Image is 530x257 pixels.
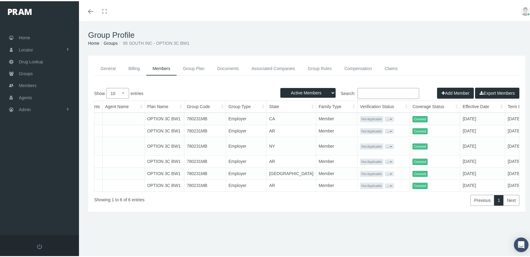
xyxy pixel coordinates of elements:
[316,154,357,167] td: Member
[360,142,383,149] span: Not Applicable
[267,100,316,111] th: State: activate to sort column ascending
[412,115,428,121] span: Covered
[460,124,505,136] td: [DATE]
[514,236,528,251] div: Open Intercom Messenger
[410,100,460,111] th: Coverage Status: activate to sort column ascending
[145,111,184,124] td: OPTION 3C BW1
[145,154,184,167] td: OPTION 3C BW1
[360,181,383,188] span: Not Applicable
[19,55,43,66] span: Drug Lookup
[184,154,226,167] td: 780231MB
[357,87,419,98] input: Search:
[460,100,505,111] th: Effective Date: activate to sort column ascending
[385,170,394,175] button: ...
[385,158,394,163] button: ...
[316,178,357,190] td: Member
[460,136,505,154] td: [DATE]
[145,100,184,111] th: Plan Name: activate to sort column ascending
[19,91,32,102] span: Agents
[385,182,394,187] button: ...
[385,143,394,148] button: ...
[360,127,383,133] span: Not Applicable
[460,154,505,167] td: [DATE]
[146,61,176,74] a: Members
[19,103,31,114] span: Admin
[8,8,32,14] img: PRAM_20_x_78.png
[470,194,494,205] a: Previous
[184,136,226,154] td: 780231MB
[412,127,428,133] span: Covered
[226,136,267,154] td: Employer
[184,111,226,124] td: 780231MB
[145,166,184,178] td: OPTION 3C BW1
[177,61,211,74] a: Group Plan
[338,61,378,74] a: Compensation
[184,178,226,190] td: 780231MB
[88,40,99,44] a: Home
[106,87,129,97] select: Showentries
[184,124,226,136] td: 780231MB
[226,178,267,190] td: Employer
[412,170,428,176] span: Covered
[460,166,505,178] td: [DATE]
[385,115,394,120] button: ...
[475,86,519,97] button: Export Members
[88,29,525,39] h1: Group Profile
[412,142,428,149] span: Covered
[412,157,428,164] span: Covered
[267,136,316,154] td: NY
[145,178,184,190] td: OPTION 3C BW1
[521,5,530,15] img: user-placeholder.jpg
[245,61,301,74] a: Associated Companies
[460,111,505,124] td: [DATE]
[267,178,316,190] td: AR
[226,166,267,178] td: Employer
[316,100,357,111] th: Family Type: activate to sort column ascending
[267,166,316,178] td: [GEOGRAPHIC_DATA]
[184,100,226,111] th: Group Code: activate to sort column ascending
[316,111,357,124] td: Member
[360,157,383,164] span: Not Applicable
[226,124,267,136] td: Employer
[19,31,30,42] span: Home
[19,79,36,90] span: Members
[104,40,118,44] a: Groups
[360,115,383,121] span: Not Applicable
[145,124,184,136] td: OPTION 3C BW1
[316,124,357,136] td: Member
[494,194,504,205] a: 1
[316,166,357,178] td: Member
[267,154,316,167] td: AR
[211,61,245,74] a: Documents
[226,154,267,167] td: Employer
[102,100,145,111] th: Agent Name: activate to sort column ascending
[267,111,316,124] td: CA
[145,136,184,154] td: OPTION 3C BW1
[301,61,338,74] a: Group Rules
[378,61,404,74] a: Claims
[437,86,474,97] button: Add Member
[19,67,33,78] span: Groups
[19,43,33,55] span: Locator
[122,61,146,74] a: Billing
[94,61,122,74] a: General
[123,40,190,44] span: 95 SOUTH INC - OPTION 3C BW1
[460,178,505,190] td: [DATE]
[226,100,267,111] th: Group Type: activate to sort column ascending
[360,170,383,176] span: Not Applicable
[503,194,519,205] a: Next
[385,128,394,132] button: ...
[267,124,316,136] td: AR
[412,181,428,188] span: Covered
[316,136,357,154] td: Member
[94,87,307,97] label: Show entries
[357,100,410,111] th: Verification Status: activate to sort column ascending
[307,87,419,98] label: Search:
[226,111,267,124] td: Employer
[184,166,226,178] td: 780231MB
